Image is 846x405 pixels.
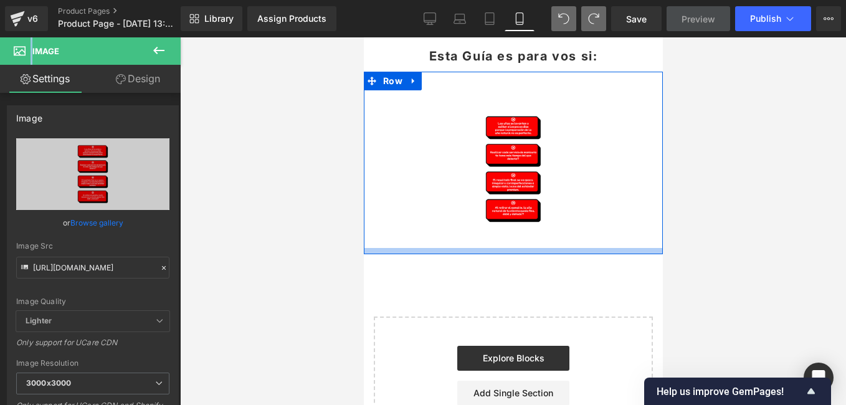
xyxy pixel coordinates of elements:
span: Row [16,34,42,53]
a: Explore Blocks [93,308,206,333]
a: Product Pages [58,6,201,16]
button: Publish [735,6,811,31]
button: Undo [551,6,576,31]
a: v6 [5,6,48,31]
div: Only support for UCare CDN [16,338,169,356]
a: Browse gallery [70,212,123,234]
span: Preview [682,12,715,26]
a: Preview [667,6,730,31]
span: Library [204,13,234,24]
div: Assign Products [257,14,326,24]
span: Product Page - [DATE] 13:52:38 [58,19,178,29]
b: Lighter [26,316,52,325]
div: Image [16,106,42,123]
a: Desktop [415,6,445,31]
span: Publish [750,14,781,24]
button: More [816,6,841,31]
button: Redo [581,6,606,31]
a: Expand / Collapse [42,34,58,53]
div: Image Quality [16,297,169,306]
a: Add Single Section [93,343,206,368]
b: 3000x3000 [26,378,71,388]
span: Esta Guía es para vos si: [65,11,234,26]
div: Open Intercom Messenger [804,363,834,393]
span: Image [32,46,59,56]
span: Save [626,12,647,26]
div: v6 [25,11,40,27]
button: Show survey - Help us improve GemPages! [657,384,819,399]
input: Link [16,257,169,279]
span: Help us improve GemPages! [657,386,804,398]
a: Laptop [445,6,475,31]
a: Design [93,65,183,93]
a: Tablet [475,6,505,31]
div: or [16,216,169,229]
div: Image Resolution [16,359,169,368]
a: Mobile [505,6,535,31]
a: New Library [181,6,242,31]
div: Image Src [16,242,169,250]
